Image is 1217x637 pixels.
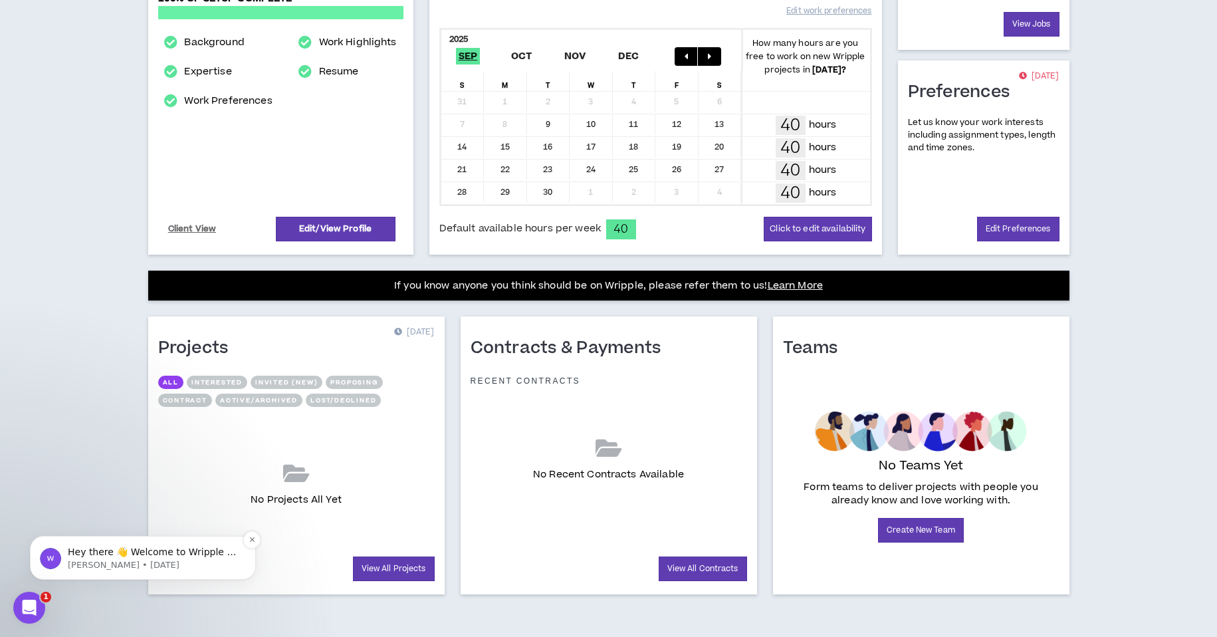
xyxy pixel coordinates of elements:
p: hours [809,118,837,132]
div: T [527,71,570,91]
h1: Projects [158,338,239,359]
a: Create New Team [878,518,964,543]
p: How many hours are you free to work on new Wripple projects in [741,37,870,76]
p: Form teams to deliver projects with people you already know and love working with. [788,481,1054,507]
a: Background [184,35,244,51]
h1: Contracts & Payments [471,338,671,359]
p: Recent Contracts [471,376,581,386]
span: 1 [41,592,51,602]
a: View All Contracts [659,557,747,581]
button: Dismiss notification [233,79,251,96]
a: Edit/View Profile [276,217,395,241]
span: Dec [615,48,642,64]
a: Edit Preferences [977,217,1059,241]
a: Work Preferences [184,93,272,109]
button: Proposing [326,376,382,389]
div: M [484,71,527,91]
div: T [613,71,656,91]
p: [DATE] [1019,70,1059,83]
p: No Teams Yet [879,457,964,475]
h1: Teams [783,338,848,359]
span: Sep [456,48,481,64]
a: View Jobs [1004,12,1059,37]
button: Active/Archived [215,394,302,407]
p: hours [809,186,837,200]
p: hours [809,140,837,155]
button: Interested [187,376,247,389]
iframe: Intercom notifications message [10,452,276,601]
div: W [570,71,613,91]
p: No Recent Contracts Available [533,467,684,482]
a: Expertise [184,64,231,80]
b: [DATE] ? [812,64,846,76]
a: Learn More [768,279,823,293]
p: No Projects All Yet [251,493,342,507]
p: If you know anyone you think should be on Wripple, please refer them to us! [394,278,823,294]
img: Profile image for Morgan [30,96,51,117]
span: Default available hours per week [439,221,601,236]
a: View All Projects [353,557,435,581]
p: Hey there 👋 Welcome to Wripple 🙌 Take a look around! If you have any questions, just reply to thi... [58,94,229,107]
p: Message from Morgan, sent 5d ago [58,107,229,119]
button: Click to edit availability [764,217,871,241]
p: [DATE] [394,326,434,339]
div: message notification from Morgan, 5d ago. Hey there 👋 Welcome to Wripple 🙌 Take a look around! If... [20,84,246,128]
p: Let us know your work interests including assignment types, length and time zones. [908,116,1059,155]
span: Oct [508,48,535,64]
button: Invited (new) [251,376,322,389]
div: F [655,71,699,91]
a: Work Highlights [319,35,397,51]
span: Nov [562,48,589,64]
button: All [158,376,183,389]
button: Lost/Declined [306,394,381,407]
b: 2025 [449,33,469,45]
a: Resume [319,64,359,80]
img: empty [815,412,1027,451]
div: S [441,71,485,91]
a: Client View [166,217,219,241]
iframe: Intercom live chat [13,592,45,624]
div: S [699,71,742,91]
p: hours [809,163,837,178]
h1: Preferences [908,82,1020,103]
button: Contract [158,394,212,407]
